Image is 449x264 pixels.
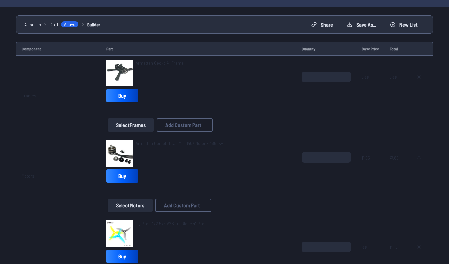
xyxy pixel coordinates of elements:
a: DIY 1Active [50,21,79,28]
img: image [106,60,133,86]
span: Armattan Oomph Titan Mini 1407 Motor - 3650Kv [136,140,223,146]
a: Buy [106,169,138,183]
button: Save as... [341,19,382,30]
a: SelectFrames [106,118,155,132]
button: New List [384,19,423,30]
td: Part [101,42,296,56]
img: image [106,220,133,247]
td: Component [16,42,101,56]
a: Frames [22,93,36,98]
a: Armattan Oomph Titan Mini 1407 Motor - 3650Kv [136,140,223,147]
button: Add Custom Part [155,199,211,212]
td: Quantity [296,42,356,56]
a: All builds [24,21,41,28]
span: 73.99 [362,72,379,104]
a: Motors [22,173,34,179]
span: Add Custom Part [164,203,200,208]
span: 47.80 [390,152,400,184]
button: Share [306,19,339,30]
span: HQ Prop 4x2.5x3 V2S Tri-Blade 4" Prop [136,221,207,226]
a: Buy [106,250,138,263]
a: Buy [106,89,138,102]
img: image [106,140,133,167]
a: Builder [87,21,100,28]
span: Active [61,21,79,28]
a: SelectMotors [106,199,154,212]
span: Add Custom Part [165,122,201,128]
a: Armattan Gecko 4" Frame [136,60,184,66]
button: Add Custom Part [157,118,213,132]
button: SelectFrames [108,118,154,132]
a: HQ Prop 4x2.5x3 V2S Tri-Blade 4" Prop [136,220,207,227]
span: 73.99 [390,72,400,104]
td: Total [384,42,405,56]
td: Base Price [356,42,384,56]
span: DIY 1 [50,21,58,28]
button: SelectMotors [108,199,153,212]
span: 11.95 [362,152,379,184]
